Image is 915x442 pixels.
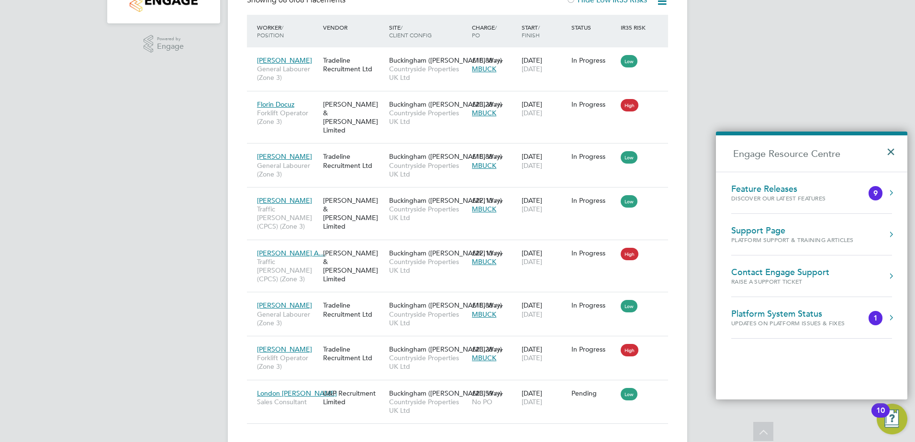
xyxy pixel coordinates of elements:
[716,132,907,399] div: Engage Resource Centre
[522,398,542,406] span: [DATE]
[255,296,668,304] a: [PERSON_NAME]General Labourer (Zone 3)Tradeline Recruitment LtdBuckingham ([PERSON_NAME] Way)Coun...
[389,56,502,65] span: Buckingham ([PERSON_NAME] Way)
[571,56,616,65] div: In Progress
[257,345,312,354] span: [PERSON_NAME]
[519,51,569,78] div: [DATE]
[522,161,542,170] span: [DATE]
[495,346,503,353] span: / hr
[389,301,502,309] span: Buckingham ([PERSON_NAME] Way)
[257,249,325,257] span: [PERSON_NAME] A…
[731,194,845,202] div: Discover our latest features
[618,19,651,36] div: IR35 Risk
[495,153,503,160] span: / hr
[621,195,637,208] span: Low
[519,147,569,174] div: [DATE]
[389,109,467,126] span: Countryside Properties UK Ltd
[472,257,496,266] span: MBUCK
[257,23,284,39] span: / Position
[472,109,496,117] span: MBUCK
[472,65,496,73] span: MBUCK
[255,243,668,252] a: [PERSON_NAME] A…Traffic [PERSON_NAME] (CPCS) (Zone 3)[PERSON_NAME] & [PERSON_NAME] LimitedBucking...
[469,19,519,44] div: Charge
[157,43,184,51] span: Engage
[389,389,502,398] span: Buckingham ([PERSON_NAME] Way)
[255,95,668,103] a: Florin DocuzForklift Operator (Zone 3)[PERSON_NAME] & [PERSON_NAME] LimitedBuckingham ([PERSON_NA...
[389,398,467,415] span: Countryside Properties UK Ltd
[389,161,467,178] span: Countryside Properties UK Ltd
[472,398,492,406] span: No PO
[522,354,542,362] span: [DATE]
[731,267,829,277] div: Contact Engage Support
[731,319,864,327] div: Updates on Platform Issues & Fixes
[389,310,467,327] span: Countryside Properties UK Ltd
[522,205,542,213] span: [DATE]
[321,296,387,323] div: Tradeline Recruitment Ltd
[257,65,318,82] span: General Labourer (Zone 3)
[389,23,432,39] span: / Client Config
[257,257,318,284] span: Traffic [PERSON_NAME] (CPCS) (Zone 3)
[876,410,885,423] div: 10
[522,109,542,117] span: [DATE]
[472,152,493,161] span: £18.88
[321,51,387,78] div: Tradeline Recruitment Ltd
[569,19,619,36] div: Status
[389,100,502,109] span: Buckingham ([PERSON_NAME] Way)
[321,384,387,411] div: U&P Recruitment Limited
[519,296,569,323] div: [DATE]
[472,100,493,109] span: £23.28
[621,388,637,400] span: Low
[571,152,616,161] div: In Progress
[472,301,493,309] span: £18.88
[495,390,503,397] span: / hr
[472,310,496,319] span: MBUCK
[571,196,616,205] div: In Progress
[621,344,638,356] span: High
[257,109,318,126] span: Forklift Operator (Zone 3)
[257,205,318,231] span: Traffic [PERSON_NAME] (CPCS) (Zone 3)
[472,56,493,65] span: £18.88
[522,23,540,39] span: / Finish
[321,19,387,36] div: Vendor
[716,135,907,172] h2: Engage Resource Centre
[257,152,312,161] span: [PERSON_NAME]
[255,51,668,59] a: [PERSON_NAME]General Labourer (Zone 3)Tradeline Recruitment LtdBuckingham ([PERSON_NAME] Way)Coun...
[257,354,318,371] span: Forklift Operator (Zone 3)
[731,184,845,194] div: Feature Releases
[257,56,312,65] span: [PERSON_NAME]
[257,100,294,109] span: Florin Docuz
[571,301,616,309] div: In Progress
[389,65,467,82] span: Countryside Properties UK Ltd
[257,310,318,327] span: General Labourer (Zone 3)
[495,302,503,309] span: / hr
[571,249,616,257] div: In Progress
[621,99,638,111] span: High
[389,345,502,354] span: Buckingham ([PERSON_NAME] Way)
[731,277,829,286] div: Raise a Support Ticket
[389,354,467,371] span: Countryside Properties UK Ltd
[519,95,569,122] div: [DATE]
[144,35,184,53] a: Powered byEngage
[321,244,387,288] div: [PERSON_NAME] & [PERSON_NAME] Limited
[519,191,569,218] div: [DATE]
[472,161,496,170] span: MBUCK
[255,384,668,392] a: London [PERSON_NAME]Sales ConsultantU&P Recruitment LimitedBuckingham ([PERSON_NAME] Way)Countrys...
[495,250,503,257] span: / hr
[257,389,337,398] span: London [PERSON_NAME]
[255,191,668,199] a: [PERSON_NAME]Traffic [PERSON_NAME] (CPCS) (Zone 3)[PERSON_NAME] & [PERSON_NAME] LimitedBuckingham...
[522,310,542,319] span: [DATE]
[257,301,312,309] span: [PERSON_NAME]
[472,196,493,205] span: £22.13
[731,309,864,319] div: Platform System Status
[472,249,493,257] span: £22.13
[522,257,542,266] span: [DATE]
[621,151,637,164] span: Low
[472,345,493,354] span: £23.28
[389,205,467,222] span: Countryside Properties UK Ltd
[389,257,467,275] span: Countryside Properties UK Ltd
[472,389,493,398] span: £23.59
[387,19,469,44] div: Site
[571,389,616,398] div: Pending
[886,138,900,159] button: Close
[321,340,387,367] div: Tradeline Recruitment Ltd
[472,23,497,39] span: / PO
